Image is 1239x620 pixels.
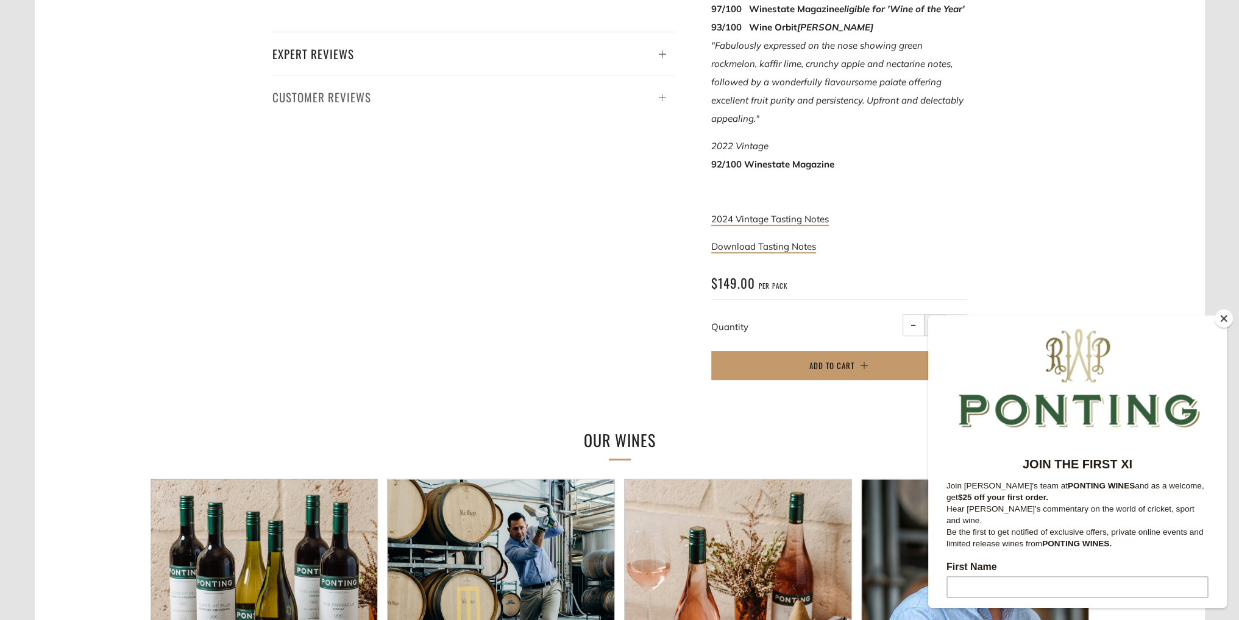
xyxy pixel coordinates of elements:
input: quantity [924,314,946,336]
p: Hear [PERSON_NAME]'s commentary on the world of cricket, sport and wine. [18,188,280,211]
em: eligible for 'Wine of the Year' [839,3,965,15]
a: Customer Reviews [272,75,675,107]
strong: $25 off your first order. [30,177,120,186]
p: Join [PERSON_NAME]'s team at and as a welcome, get [18,164,280,188]
span: 97/100 Winestate Magazine 93/100 Wine Orbit [711,3,965,33]
h4: Customer Reviews [272,86,675,107]
label: First Name [18,246,280,261]
em: [PERSON_NAME] [797,21,873,33]
button: Close [1215,309,1233,328]
a: Download Tasting Notes [711,241,816,253]
h2: Our Wines [419,428,821,453]
a: 2024 Vintage Tasting Notes [711,213,829,226]
h4: Expert Reviews [272,43,675,64]
span: 2022 Vintage [711,140,769,152]
label: Quantity [711,321,748,333]
span: "Fabulously expressed on the nose showing green rockmelon, kaffir lime, crunchy apple and nectari... [711,40,964,124]
strong: JOIN THE FIRST XI [94,142,204,155]
button: Add to Cart [711,351,967,380]
span: per pack [759,281,787,291]
input: Subscribe [18,400,280,421]
a: Expert Reviews [272,32,675,64]
span: Add to Cart [809,359,854,372]
span: $149.00 [711,273,755,292]
label: Last Name [18,297,280,312]
span: 2024 Vintage Tasting Notes [711,213,829,225]
strong: PONTING WINES. [114,224,183,233]
strong: 92/100 Winestate Magazine [711,158,834,170]
span: We will send you a confirmation email to subscribe. I agree to sign up to the Ponting Wines newsl... [18,436,273,489]
p: Be the first to get notified of exclusive offers, private online events and limited release wines... [18,211,280,234]
span: − [911,323,916,328]
strong: PONTING WINES [140,166,207,175]
label: Email [18,348,280,363]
